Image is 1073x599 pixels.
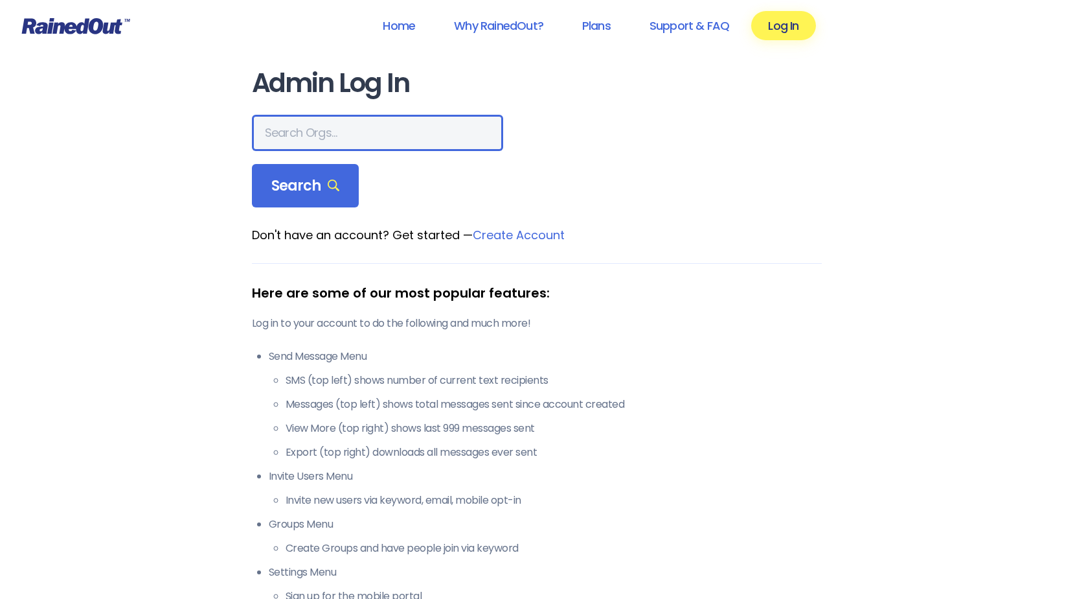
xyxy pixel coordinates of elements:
a: Plans [565,11,627,40]
input: Search Orgs… [252,115,503,151]
li: Invite Users Menu [269,469,822,508]
a: Support & FAQ [633,11,746,40]
div: Search [252,164,359,208]
li: Send Message Menu [269,349,822,460]
li: Groups Menu [269,517,822,556]
li: Messages (top left) shows total messages sent since account created [286,397,822,412]
li: SMS (top left) shows number of current text recipients [286,373,822,388]
a: Why RainedOut? [437,11,560,40]
li: View More (top right) shows last 999 messages sent [286,421,822,436]
h1: Admin Log In [252,69,822,98]
li: Create Groups and have people join via keyword [286,541,822,556]
span: Search [271,177,340,195]
div: Here are some of our most popular features: [252,283,822,303]
a: Log In [751,11,815,40]
li: Export (top right) downloads all messages ever sent [286,445,822,460]
li: Invite new users via keyword, email, mobile opt-in [286,493,822,508]
p: Log in to your account to do the following and much more! [252,316,822,331]
a: Home [366,11,432,40]
a: Create Account [473,227,565,243]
